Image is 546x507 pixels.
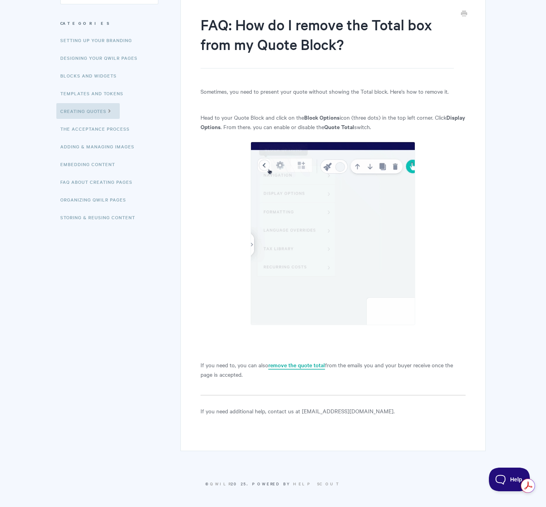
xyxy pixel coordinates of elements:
[201,406,466,416] p: If you need additional help, contact us at [EMAIL_ADDRESS][DOMAIN_NAME].
[251,142,415,325] img: file-oGU2nWtfRA.gif
[60,121,136,137] a: The Acceptance Process
[268,361,325,370] a: remove the quote total
[60,68,123,83] a: Blocks and Widgets
[60,192,132,207] a: Organizing Qwilr Pages
[461,10,467,19] a: Print this Article
[489,468,530,491] iframe: Toggle Customer Support
[60,139,140,154] a: Adding & Managing Images
[60,50,143,66] a: Designing Your Qwilr Pages
[60,85,129,101] a: Templates and Tokens
[60,16,158,30] h3: Categories
[210,481,231,487] a: Qwilr
[252,481,341,487] span: Powered by
[60,174,138,190] a: FAQ About Creating Pages
[201,360,466,379] p: If you need to, you can also from the emails you and your buyer receive once the page is accepted.
[60,209,141,225] a: Storing & Reusing Content
[201,87,466,96] p: Sometimes, you need to present your quote without showing the Total block. Here's how to remove it.
[201,15,454,68] h1: FAQ: How do I remove the Total box from my Quote Block?
[60,156,121,172] a: Embedding Content
[60,32,138,48] a: Setting up your Branding
[201,113,465,131] strong: Display Options
[304,113,340,121] strong: Block Options
[201,113,466,131] p: Head to your Quote Block and click on the icon (three dots) in the top left corner. Click . From ...
[324,122,354,131] strong: Quote Total
[293,481,341,487] a: Help Scout
[60,480,486,487] p: © 2025.
[56,103,120,119] a: Creating Quotes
